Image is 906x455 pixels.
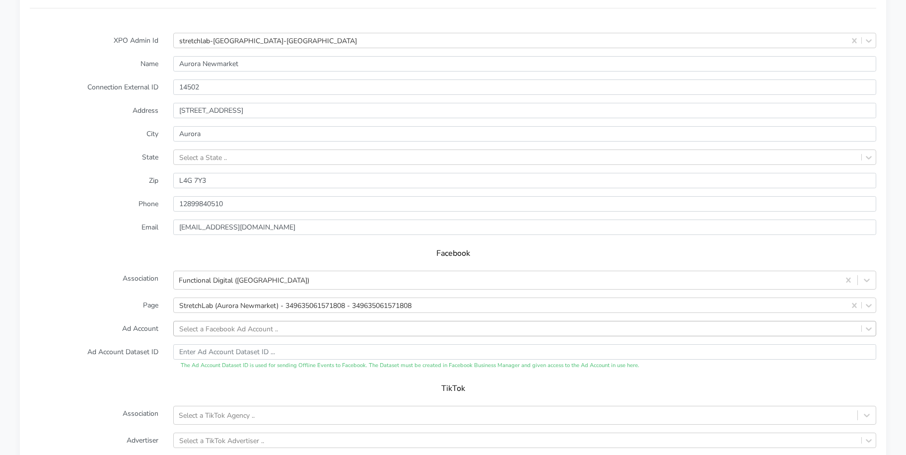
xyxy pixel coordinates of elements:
[22,344,166,370] label: Ad Account Dataset ID
[22,79,166,95] label: Connection External ID
[22,126,166,142] label: City
[173,56,876,72] input: Enter Name ...
[179,323,278,334] div: Select a Facebook Ad Account ..
[22,196,166,212] label: Phone
[22,220,166,235] label: Email
[22,321,166,336] label: Ad Account
[22,150,166,165] label: State
[22,433,166,448] label: Advertiser
[179,410,255,421] div: Select a TikTok Agency ..
[179,152,227,162] div: Select a State ..
[173,79,876,95] input: Enter the external ID ..
[22,298,166,313] label: Page
[173,173,876,188] input: Enter Zip ..
[173,103,876,118] input: Enter Address ..
[173,126,876,142] input: Enter the City ..
[22,33,166,48] label: XPO Admin Id
[22,173,166,188] label: Zip
[22,271,166,290] label: Association
[179,35,357,46] div: stretchlab-[GEOGRAPHIC_DATA]-[GEOGRAPHIC_DATA]
[179,300,412,310] div: StretchLab (Aurora Newmarket) - 349635061571808 - 349635061571808
[40,384,866,393] h5: TikTok
[179,435,264,446] div: Select a TikTok Advertiser ..
[173,220,876,235] input: Enter Email ...
[22,56,166,72] label: Name
[179,275,309,286] div: Functional Digital ([GEOGRAPHIC_DATA])
[22,406,166,425] label: Association
[40,249,866,258] h5: Facebook
[173,362,876,370] div: The Ad Account Dataset ID is used for sending Offline Events to Facebook. The Dataset must be cre...
[22,103,166,118] label: Address
[173,344,876,360] input: Enter Ad Account Dataset ID ...
[173,196,876,212] input: Enter phone ...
